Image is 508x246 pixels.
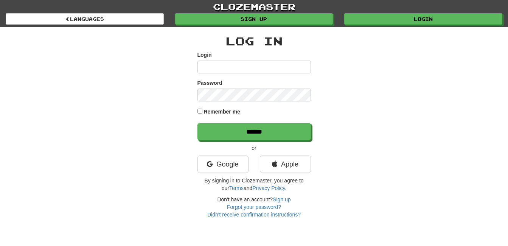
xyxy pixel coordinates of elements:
div: Don't have an account? [197,196,311,218]
a: Sign up [273,196,291,202]
h2: Log In [197,35,311,47]
label: Login [197,51,212,59]
a: Forgot your password? [227,204,281,210]
a: Login [344,13,502,25]
a: Privacy Policy [252,185,285,191]
a: Sign up [175,13,333,25]
a: Languages [6,13,164,25]
a: Terms [229,185,244,191]
a: Apple [260,156,311,173]
label: Remember me [204,108,240,115]
p: By signing in to Clozemaster, you agree to our and . [197,177,311,192]
label: Password [197,79,222,87]
p: or [197,144,311,152]
a: Google [197,156,249,173]
a: Didn't receive confirmation instructions? [207,212,301,218]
